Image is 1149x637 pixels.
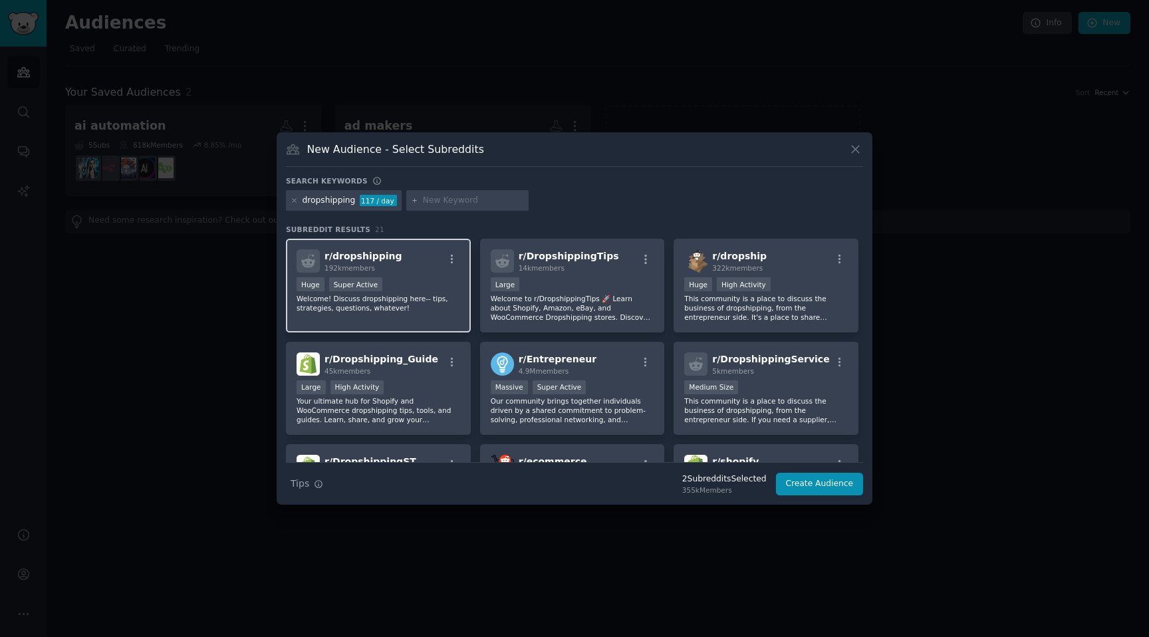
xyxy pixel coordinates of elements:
[712,354,829,364] span: r/ DropshippingService
[712,251,767,261] span: r/ dropship
[682,473,767,485] div: 2 Subreddit s Selected
[491,277,520,291] div: Large
[684,380,738,394] div: Medium Size
[682,485,767,495] div: 355k Members
[297,380,326,394] div: Large
[375,225,384,233] span: 21
[519,367,569,375] span: 4.9M members
[519,456,587,467] span: r/ ecommerce
[712,264,763,272] span: 322k members
[491,352,514,376] img: Entrepreneur
[297,352,320,376] img: Dropshipping_Guide
[297,396,460,424] p: Your ultimate hub for Shopify and WooCommerce dropshipping tips, tools, and guides. Learn, share,...
[297,277,324,291] div: Huge
[519,264,565,272] span: 14k members
[324,354,438,364] span: r/ Dropshipping_Guide
[519,251,619,261] span: r/ DropshippingTips
[291,477,309,491] span: Tips
[286,472,328,495] button: Tips
[684,396,848,424] p: This community is a place to discuss the business of dropshipping, from the entrepreneur side. If...
[712,456,759,467] span: r/ shopify
[307,142,484,156] h3: New Audience - Select Subreddits
[324,456,416,467] span: r/ DropshippingST
[360,195,397,207] div: 117 / day
[519,354,596,364] span: r/ Entrepreneur
[491,294,654,322] p: Welcome to r/DropshippingTips 🚀 Learn about Shopify, Amazon, eBay, and WooCommerce Dropshipping s...
[324,367,370,375] span: 45k members
[684,249,707,273] img: dropship
[286,176,368,186] h3: Search keywords
[776,473,864,495] button: Create Audience
[533,380,586,394] div: Super Active
[329,277,383,291] div: Super Active
[491,455,514,478] img: ecommerce
[684,277,712,291] div: Huge
[303,195,356,207] div: dropshipping
[684,294,848,322] p: This community is a place to discuss the business of dropshipping, from the entrepreneur side. It...
[297,294,460,313] p: Welcome! Discuss dropshipping here-- tips, strategies, questions, whatever!
[712,367,754,375] span: 5k members
[717,277,771,291] div: High Activity
[286,225,370,234] span: Subreddit Results
[423,195,524,207] input: New Keyword
[330,380,384,394] div: High Activity
[491,396,654,424] p: Our community brings together individuals driven by a shared commitment to problem-solving, profe...
[684,455,707,478] img: shopify
[297,455,320,478] img: DropshippingST
[324,264,375,272] span: 192k members
[491,380,528,394] div: Massive
[324,251,402,261] span: r/ dropshipping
